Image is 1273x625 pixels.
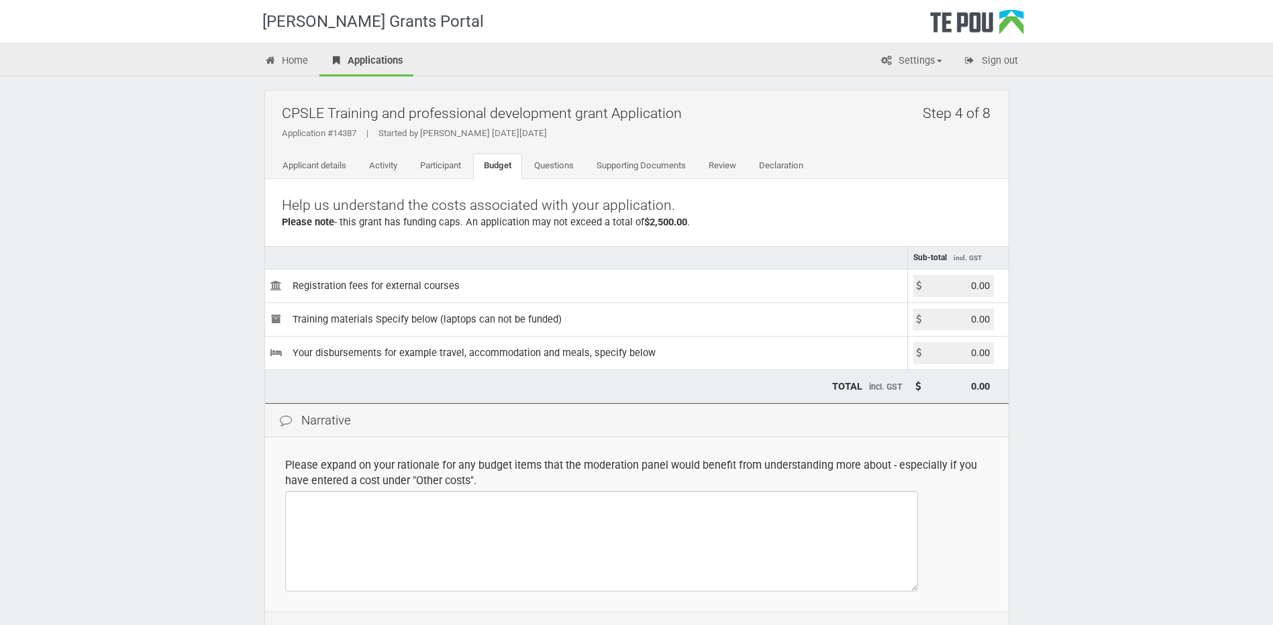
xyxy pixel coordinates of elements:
a: Applications [319,47,413,76]
td: TOTAL [265,370,908,403]
div: Narrative [265,404,1009,438]
span: | [356,128,378,138]
div: Te Pou Logo [930,9,1024,43]
a: Home [254,47,319,76]
a: Declaration [748,154,814,179]
a: Budget [473,154,522,179]
b: Please note [282,216,334,228]
h2: CPSLE Training and professional development grant Application [282,97,999,129]
td: Sub-total [908,246,1009,269]
p: Help us understand the costs associated with your application. [282,196,992,215]
td: Your disbursements for example travel, accommodation and meals, specify below [265,336,908,370]
a: Sign out [954,47,1028,76]
div: - this grant has funding caps. An application may not exceed a total of . [282,215,992,229]
td: Training materials Specify below (laptops can not be funded) [265,302,908,336]
a: Questions [523,154,584,179]
span: incl. GST [869,382,903,392]
td: Registration fees for external courses [265,269,908,302]
b: $2,500.00 [644,216,687,228]
a: Activity [358,154,408,179]
a: Participant [409,154,472,179]
a: Settings [870,47,952,76]
a: Supporting Documents [586,154,697,179]
a: Review [698,154,747,179]
a: Applicant details [272,154,357,179]
span: incl. GST [954,254,982,262]
h2: Step 4 of 8 [923,97,999,129]
div: Please expand on your rationale for any budget items that the moderation panel would benefit from... [285,457,988,488]
div: Application #14387 Started by [PERSON_NAME] [DATE][DATE] [282,127,999,139]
